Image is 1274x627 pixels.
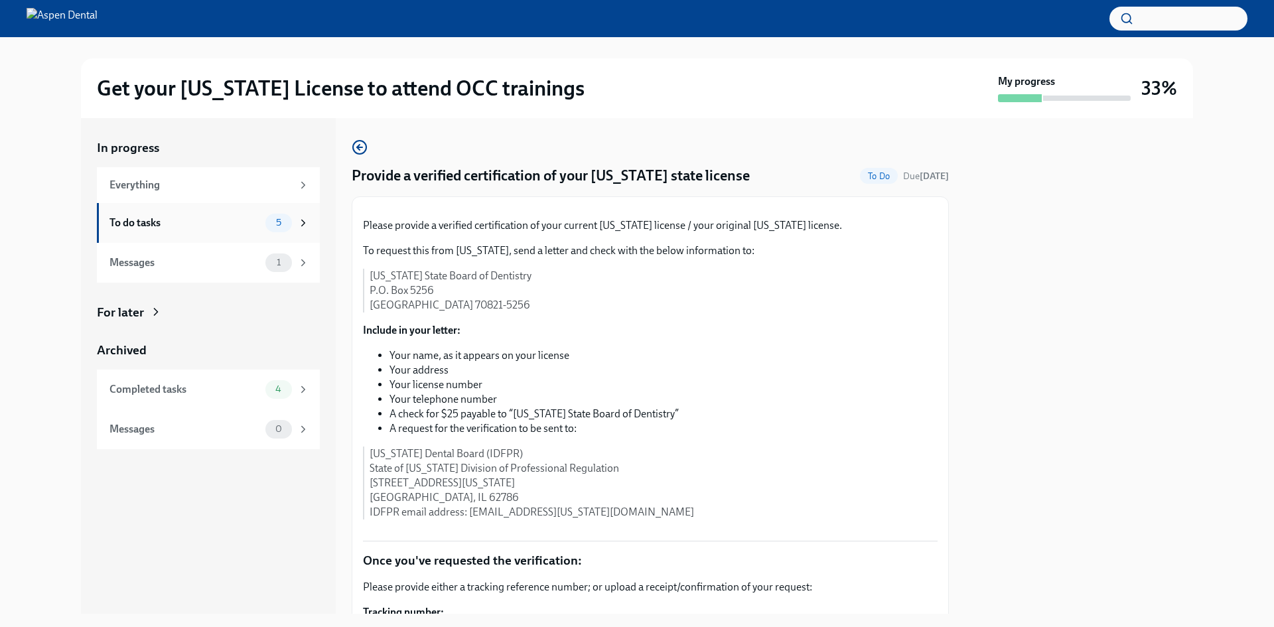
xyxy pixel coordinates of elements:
[389,363,938,378] li: Your address
[370,447,938,520] p: [US_STATE] Dental Board (IDFPR) State of [US_STATE] Division of Professional Regulation [STREET_A...
[267,424,290,434] span: 0
[27,8,98,29] img: Aspen Dental
[268,218,289,228] span: 5
[97,75,585,102] h2: Get your [US_STATE] License to attend OCC trainings
[363,324,460,336] strong: Include in your letter:
[97,342,320,359] a: Archived
[920,171,949,182] strong: [DATE]
[903,171,949,182] span: Due
[97,203,320,243] a: To do tasks5
[363,605,938,620] label: Tracking number:
[97,167,320,203] a: Everything
[860,171,898,181] span: To Do
[97,243,320,283] a: Messages1
[389,407,938,421] li: A check for $25 payable to “[US_STATE] State Board of Dentistry”
[109,255,260,270] div: Messages
[269,257,289,267] span: 1
[97,139,320,157] a: In progress
[389,392,938,407] li: Your telephone number
[389,421,938,436] li: A request for the verification to be sent to:
[97,304,144,321] div: For later
[1141,76,1177,100] h3: 33%
[109,216,260,230] div: To do tasks
[97,304,320,321] a: For later
[267,384,289,394] span: 4
[363,244,938,258] p: To request this from [US_STATE], send a letter and check with the below information to:
[363,552,938,569] p: Once you've requested the verification:
[109,382,260,397] div: Completed tasks
[97,370,320,409] a: Completed tasks4
[363,218,938,233] p: Please provide a verified certification of your current [US_STATE] license / your original [US_ST...
[109,178,292,192] div: Everything
[389,348,938,363] li: Your name, as it appears on your license
[97,409,320,449] a: Messages0
[370,269,938,313] p: [US_STATE] State Board of Dentistry P.O. Box 5256 [GEOGRAPHIC_DATA] 70821-5256
[903,170,949,182] span: October 6th, 2025 07:00
[363,580,938,594] p: Please provide either a tracking reference number; or upload a receipt/confirmation of your request:
[389,378,938,392] li: Your license number
[109,422,260,437] div: Messages
[998,74,1055,89] strong: My progress
[352,166,750,186] h4: Provide a verified certification of your [US_STATE] state license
